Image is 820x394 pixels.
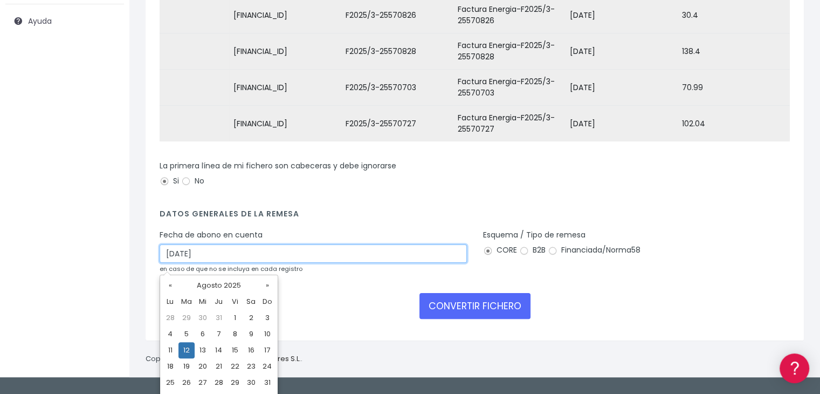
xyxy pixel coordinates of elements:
td: 14 [211,342,227,358]
label: Esquema / Tipo de remesa [483,229,585,241]
a: Formatos [11,137,205,153]
td: 21 [211,358,227,375]
a: Información general [11,92,205,108]
td: 15 [227,342,243,358]
button: Contáctanos [11,289,205,308]
td: Factura Energia-F2025/3-25570727 [453,106,566,142]
th: Lu [162,294,178,310]
td: 3 [259,310,275,326]
td: F2025/3-25570703 [341,70,453,106]
td: Factura Energia-F2025/3-25570703 [453,70,566,106]
p: Copyright © 2025 . [146,354,302,365]
td: F2025/3-25570727 [341,106,453,142]
td: 70.99 [678,70,790,106]
th: Ju [211,294,227,310]
td: [FINANCIAL_ID] [229,70,341,106]
th: » [259,277,275,294]
a: Perfiles de empresas [11,187,205,203]
button: CONVERTIR FICHERO [419,293,530,319]
label: Financiada/Norma58 [548,244,640,256]
td: 7 [211,326,227,342]
td: 16 [243,342,259,358]
th: « [162,277,178,294]
label: La primera línea de mi fichero son cabeceras y debe ignorarse [160,160,396,172]
td: 18 [162,358,178,375]
h4: Datos generales de la remesa [160,209,790,224]
a: General [11,232,205,248]
td: 29 [178,310,195,326]
td: 25 [162,375,178,391]
td: 6 [195,326,211,342]
th: Sa [243,294,259,310]
td: 28 [162,310,178,326]
td: 28 [211,375,227,391]
td: F2025/3-25570828 [341,33,453,70]
td: [DATE] [117,33,229,70]
a: POWERED BY ENCHANT [148,311,208,321]
a: Videotutoriales [11,170,205,187]
td: 23 [243,358,259,375]
td: 5 [178,326,195,342]
td: 31 [259,375,275,391]
a: API [11,276,205,293]
td: 138.4 [678,33,790,70]
a: Problemas habituales [11,153,205,170]
th: Vi [227,294,243,310]
td: [DATE] [566,33,678,70]
td: [DATE] [117,106,229,142]
div: Información general [11,75,205,85]
a: Ayuda [5,10,124,32]
td: 2 [243,310,259,326]
small: en caso de que no se incluya en cada registro [160,264,302,273]
td: 30 [243,375,259,391]
label: B2B [519,244,546,256]
td: 12 [178,342,195,358]
td: 4 [162,326,178,342]
td: 22 [227,358,243,375]
td: [FINANCIAL_ID] [229,33,341,70]
td: 30 [195,310,211,326]
td: 27 [195,375,211,391]
th: Mi [195,294,211,310]
label: CORE [483,244,517,256]
td: 24 [259,358,275,375]
td: 11 [162,342,178,358]
td: 20 [195,358,211,375]
td: 10 [259,326,275,342]
td: 8 [227,326,243,342]
td: 17 [259,342,275,358]
span: Ayuda [28,16,52,26]
td: [FINANCIAL_ID] [229,106,341,142]
div: Facturación [11,214,205,225]
label: No [181,175,204,187]
td: 1 [227,310,243,326]
td: 31 [211,310,227,326]
div: Convertir ficheros [11,119,205,130]
div: Programadores [11,259,205,269]
td: 13 [195,342,211,358]
td: 19 [178,358,195,375]
td: Factura Energia-F2025/3-25570828 [453,33,566,70]
label: Fecha de abono en cuenta [160,229,263,241]
td: 29 [227,375,243,391]
th: Agosto 2025 [178,277,259,294]
label: Si [160,175,179,187]
th: Do [259,294,275,310]
td: [DATE] [566,70,678,106]
th: Ma [178,294,195,310]
td: 9 [243,326,259,342]
td: 102.04 [678,106,790,142]
td: [DATE] [117,70,229,106]
td: 26 [178,375,195,391]
td: [DATE] [566,106,678,142]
